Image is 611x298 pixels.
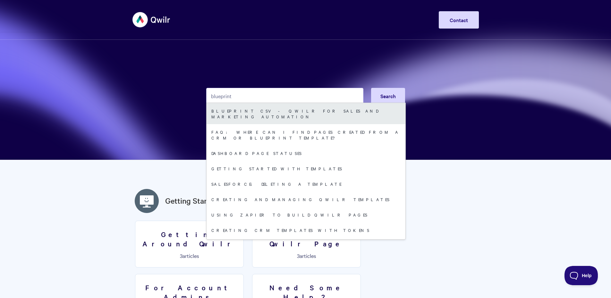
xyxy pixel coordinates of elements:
[132,8,171,32] img: Qwilr Help Center
[252,221,361,268] a: Your First Qwilr Page 3articles
[207,145,405,161] a: Dashboard page statuses
[207,124,405,145] a: FAQ: Where can I find pages created from a CRM or Blueprint template?
[206,88,363,104] input: Search the knowledge base
[380,92,396,99] span: Search
[207,103,405,124] a: Blueprint CSV - Qwilr for sales and marketing automation
[371,88,405,104] button: Search
[165,195,218,207] a: Getting Started
[207,222,405,238] a: Creating CRM Templates with Tokens
[207,161,405,176] a: Getting started with Templates
[139,253,240,259] p: articles
[256,253,357,259] p: articles
[139,230,240,248] h3: Getting Around Qwilr
[180,252,182,259] span: 3
[207,176,405,192] a: Salesforce: Deleting a Template
[207,207,405,222] a: Using Zapier to build Qwilr Pages
[297,252,300,259] span: 3
[135,221,244,268] a: Getting Around Qwilr 3articles
[439,11,479,29] a: Contact
[207,192,405,207] a: Creating and managing Qwilr Templates
[564,266,598,285] iframe: Toggle Customer Support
